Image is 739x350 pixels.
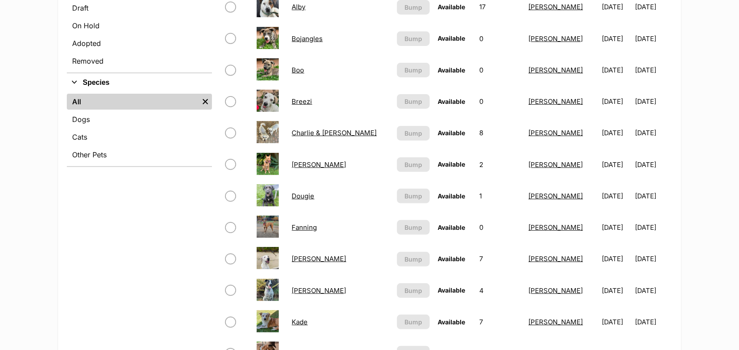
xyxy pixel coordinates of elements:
a: Alby [292,3,305,11]
span: Bump [404,191,422,201]
a: [PERSON_NAME] [528,286,583,295]
span: Bump [404,255,422,264]
span: Bump [404,223,422,232]
td: [DATE] [635,307,671,337]
button: Bump [397,283,430,298]
td: [DATE] [635,118,671,148]
td: [DATE] [598,23,634,54]
a: [PERSON_NAME] [528,192,583,200]
a: Cats [67,129,212,145]
td: [DATE] [635,23,671,54]
a: Dougie [292,192,314,200]
a: Breezi [292,97,312,106]
span: Bump [404,317,422,327]
a: Fanning [292,223,317,232]
button: Bump [397,315,430,329]
span: Bump [404,34,422,43]
button: Bump [397,189,430,203]
button: Bump [397,252,430,266]
td: [DATE] [598,55,634,85]
a: Kade [292,318,308,326]
a: [PERSON_NAME] [528,97,583,106]
span: Bump [404,286,422,295]
button: Bump [397,94,430,109]
button: Species [67,77,212,88]
td: 2 [476,149,524,180]
td: [DATE] [598,181,634,211]
td: 1 [476,181,524,211]
a: [PERSON_NAME] [528,318,583,326]
td: [DATE] [598,307,634,337]
a: Dogs [67,111,212,127]
a: [PERSON_NAME] [528,3,583,11]
a: [PERSON_NAME] [528,255,583,263]
a: [PERSON_NAME] [292,160,346,169]
button: Bump [397,31,430,46]
span: Available [438,286,465,294]
a: [PERSON_NAME] [528,129,583,137]
a: Adopted [67,35,212,51]
span: Available [438,192,465,200]
td: 8 [476,118,524,148]
td: 0 [476,23,524,54]
td: [DATE] [635,149,671,180]
span: Available [438,34,465,42]
a: [PERSON_NAME] [528,160,583,169]
button: Bump [397,220,430,235]
span: Available [438,224,465,231]
a: On Hold [67,18,212,34]
span: Bump [404,65,422,75]
a: Bojangles [292,34,323,43]
span: Available [438,160,465,168]
td: 0 [476,86,524,117]
td: [DATE] [598,243,634,274]
td: [DATE] [598,149,634,180]
td: [DATE] [635,86,671,117]
td: [DATE] [598,86,634,117]
a: [PERSON_NAME] [292,286,346,295]
span: Available [438,318,465,326]
button: Bump [397,63,430,77]
td: 7 [476,243,524,274]
a: Other Pets [67,147,212,163]
td: [DATE] [598,275,634,306]
span: Bump [404,129,422,138]
span: Available [438,129,465,137]
div: Species [67,92,212,166]
a: All [67,94,199,110]
button: Bump [397,157,430,172]
span: Available [438,3,465,11]
td: [DATE] [635,55,671,85]
td: 0 [476,212,524,243]
td: [DATE] [635,243,671,274]
td: [DATE] [635,275,671,306]
a: [PERSON_NAME] [528,34,583,43]
span: Bump [404,160,422,169]
span: Available [438,255,465,262]
span: Available [438,66,465,74]
button: Bump [397,126,430,141]
img: Hector [257,279,279,301]
td: [DATE] [635,181,671,211]
td: 0 [476,55,524,85]
td: 7 [476,307,524,337]
a: [PERSON_NAME] [528,223,583,232]
a: Remove filter [199,94,212,110]
span: Bump [404,97,422,106]
td: [DATE] [635,212,671,243]
a: Removed [67,53,212,69]
td: 4 [476,275,524,306]
a: [PERSON_NAME] [528,66,583,74]
span: Bump [404,3,422,12]
td: [DATE] [598,212,634,243]
a: Boo [292,66,304,74]
a: [PERSON_NAME] [292,255,346,263]
td: [DATE] [598,118,634,148]
span: Available [438,98,465,105]
a: Charlie & [PERSON_NAME] [292,129,377,137]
